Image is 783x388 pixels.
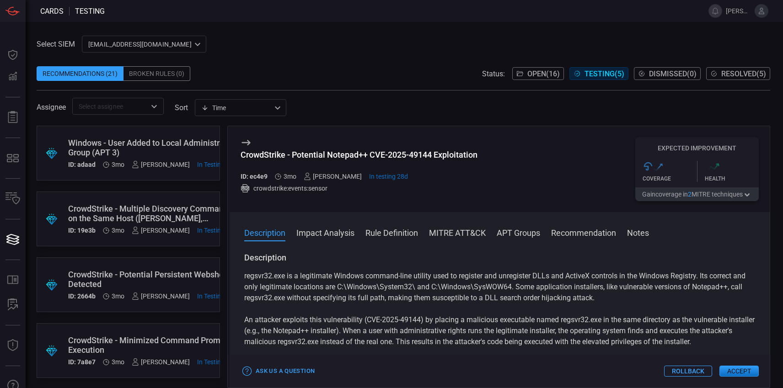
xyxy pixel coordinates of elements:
div: Coverage [643,175,697,182]
button: Recommendation [551,227,616,238]
div: Time [201,103,272,112]
span: Open ( 16 ) [527,69,560,78]
button: Open [148,100,161,113]
div: Broken Rules (0) [123,66,190,81]
span: Jul 15, 2025 9:07 AM [197,358,239,366]
p: An attacker exploits this vulnerability (CVE-2025-49144) by placing a malicious executable named ... [244,314,755,347]
span: Jul 09, 2025 4:08 AM [112,358,124,366]
span: testing [75,7,105,16]
div: CrowdStrike - Potential Persistent Webshell Detected [68,270,239,289]
div: Windows - User Added to Local Administrators Group (APT 3) [68,138,239,157]
button: APT Groups [497,227,540,238]
span: Sep 15, 2025 9:22 AM [369,173,408,180]
button: Threat Intelligence [2,335,24,356]
h5: ID: 2664b [68,292,96,300]
h5: Expected Improvement [635,144,759,152]
button: MITRE - Detection Posture [2,147,24,169]
div: [PERSON_NAME] [132,161,190,168]
button: Resolved(5) [706,67,770,80]
button: Rule Definition [365,227,418,238]
button: Ask Us a Question [241,364,317,378]
label: Select SIEM [37,40,75,48]
span: Jul 17, 2025 9:36 AM [112,292,124,300]
span: Jul 21, 2025 3:17 PM [197,161,239,168]
h5: ID: 7a8e7 [68,358,96,366]
button: Cards [2,229,24,250]
button: ALERT ANALYSIS [2,294,24,316]
h5: ID: ec4e9 [241,173,268,180]
span: Assignee [37,103,66,112]
button: Rule Catalog [2,269,24,291]
button: Reports [2,106,24,128]
span: Cards [40,7,64,16]
span: Testing ( 5 ) [585,69,624,78]
div: [PERSON_NAME] [132,292,190,300]
span: Dismissed ( 0 ) [649,69,697,78]
span: [PERSON_NAME].[PERSON_NAME] [726,7,751,15]
div: [PERSON_NAME] [132,227,190,234]
h5: ID: 19e3b [68,227,96,234]
span: Jul 17, 2025 9:37 AM [112,227,124,234]
p: [EMAIL_ADDRESS][DOMAIN_NAME] [88,40,192,49]
h5: ID: adaad [68,161,96,168]
div: [PERSON_NAME] [304,173,362,180]
div: CrowdStrike - Minimized Command Prompt Execution [68,335,239,355]
span: Jul 17, 2025 9:37 AM [112,161,124,168]
div: [PERSON_NAME] [132,358,190,366]
span: Status: [482,69,505,78]
span: Resolved ( 5 ) [721,69,766,78]
button: Description [244,227,285,238]
button: Open(16) [512,67,564,80]
button: Accept [719,366,759,377]
button: Notes [627,227,649,238]
span: Jul 22, 2025 4:48 PM [197,292,239,300]
span: Jul 01, 2025 8:00 AM [284,173,296,180]
input: Select assignee [75,101,146,112]
button: Impact Analysis [296,227,354,238]
div: Recommendations (21) [37,66,123,81]
span: Jul 24, 2025 3:07 PM [197,227,239,234]
button: Dashboard [2,44,24,66]
div: CrowdStrike - Multiple Discovery Commands on the Same Host (Turla, GALLIUM, APT 1) [68,204,239,223]
div: CrowdStrike - Potential Notepad++ CVE-2025-49144 Exploitation [241,150,477,159]
p: regsvr32.exe is a legitimate Windows command-line utility used to register and unregister DLLs an... [244,271,755,303]
button: Rollback [664,366,712,377]
label: sort [175,103,188,112]
button: Inventory [2,188,24,210]
button: Dismissed(0) [634,67,701,80]
div: crowdstrike:events:sensor [241,184,477,193]
div: Health [705,175,759,182]
button: Testing(5) [569,67,628,80]
h3: Description [244,252,755,263]
button: Detections [2,66,24,88]
span: 2 [688,191,692,198]
button: MITRE ATT&CK [429,227,486,238]
button: Gaincoverage in2MITRE techniques [635,187,759,201]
